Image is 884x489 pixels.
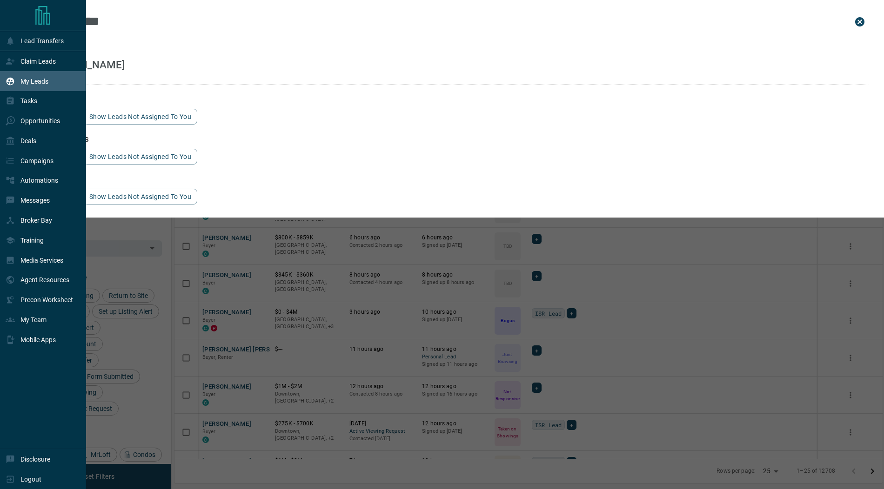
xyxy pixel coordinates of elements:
[83,189,197,205] button: show leads not assigned to you
[35,96,869,103] h3: email matches
[35,176,869,183] h3: id matches
[35,42,869,49] h3: name matches
[83,109,197,125] button: show leads not assigned to you
[851,13,869,31] button: close search bar
[35,136,869,143] h3: phone matches
[83,149,197,165] button: show leads not assigned to you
